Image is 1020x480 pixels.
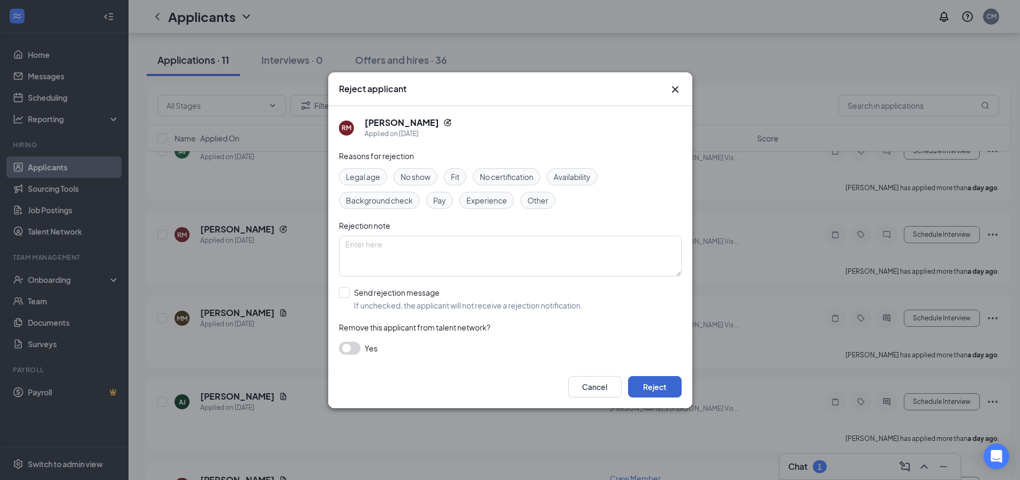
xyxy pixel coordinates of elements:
[443,118,452,127] svg: Reapply
[568,376,622,397] button: Cancel
[339,151,414,161] span: Reasons for rejection
[346,194,413,206] span: Background check
[365,117,439,129] h5: [PERSON_NAME]
[433,194,446,206] span: Pay
[365,129,452,139] div: Applied on [DATE]
[401,171,430,183] span: No show
[339,83,406,95] h3: Reject applicant
[346,171,380,183] span: Legal age
[669,83,682,96] button: Close
[669,83,682,96] svg: Cross
[451,171,459,183] span: Fit
[527,194,548,206] span: Other
[339,322,490,332] span: Remove this applicant from talent network?
[342,123,351,132] div: RM
[984,444,1009,469] div: Open Intercom Messenger
[554,171,591,183] span: Availability
[365,342,377,355] span: Yes
[480,171,533,183] span: No certification
[628,376,682,397] button: Reject
[339,221,390,230] span: Rejection note
[466,194,507,206] span: Experience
